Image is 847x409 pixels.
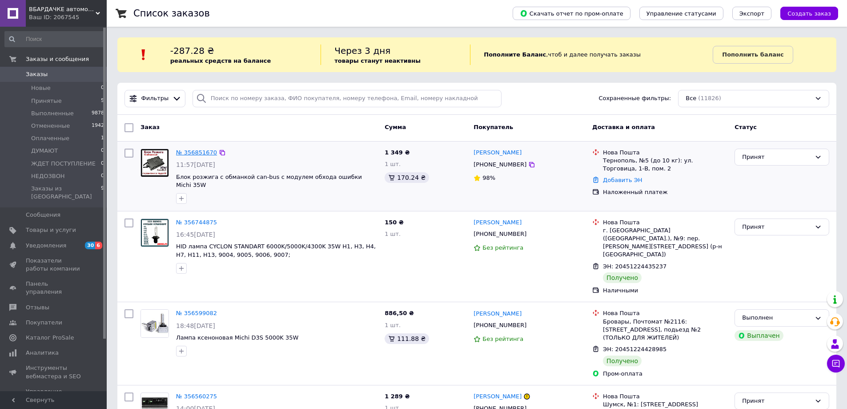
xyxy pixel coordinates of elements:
a: № 356599082 [176,310,217,316]
span: Товары и услуги [26,226,76,234]
span: 5 [101,97,104,105]
button: Управление статусами [639,7,723,20]
div: Получено [603,356,642,366]
a: Пополнить баланс [713,46,793,64]
a: Блок розжига с обманкой can-bus c модулем обхода ошибки Michi 35W [176,174,362,189]
span: 1 шт. [385,231,401,237]
a: Лампа ксеноновая Michi D3S 5000K 35W [176,334,298,341]
span: Покупатель [474,124,513,130]
b: Пополнить баланс [722,51,783,58]
span: ДУМАЮТ [31,147,58,155]
a: [PERSON_NAME] [474,310,522,318]
span: 6 [95,242,102,249]
a: Фото товару [140,309,169,338]
span: 1942 [92,122,104,130]
span: Принятые [31,97,62,105]
span: 1 шт. [385,161,401,167]
span: Отзывы [26,304,49,312]
span: [PHONE_NUMBER] [474,161,526,168]
a: [PERSON_NAME] [474,149,522,157]
span: 0 [101,84,104,92]
span: 1 шт. [385,322,401,328]
span: ЖДЕТ ПОСТУПЛЕНИЕ [31,160,96,168]
span: Заказы [26,70,48,78]
div: Тернополь, №5 (до 10 кг): ул. Торговица, 1-В, пом. 2 [603,157,727,173]
span: 886,50 ₴ [385,310,414,316]
a: HID лампа CYCLON STANDART 6000K/5000K/4300K 35W H1, H3, H4, H7, H11, H13, 9004, 9005, 9006, 9007; [176,243,376,258]
h1: Список заказов [133,8,210,19]
button: Чат с покупателем [827,355,845,373]
span: ВБАРДАЧКЕ автомобильная электроника [29,5,96,13]
input: Поиск по номеру заказа, ФИО покупателя, номеру телефона, Email, номеру накладной [193,90,502,107]
span: ЭН: 20451224435237 [603,263,666,270]
span: Сообщения [26,211,60,219]
span: (11826) [698,95,721,101]
span: Создать заказ [787,10,831,17]
span: Управление сайтом [26,388,82,404]
button: Экспорт [732,7,771,20]
span: Все [686,94,696,103]
a: [PERSON_NAME] [474,393,522,401]
div: г. [GEOGRAPHIC_DATA] ([GEOGRAPHIC_DATA].), №9: пер. [PERSON_NAME][STREET_ADDRESS] (р-н [GEOGRAPHI... [603,227,727,259]
span: Отмененные [31,122,70,130]
span: 1 289 ₴ [385,393,409,400]
b: реальных средств на балансе [170,57,271,64]
span: 0 [101,160,104,168]
b: товары станут неактивны [334,57,421,64]
span: 16:45[DATE] [176,231,215,238]
div: Нова Пошта [603,219,727,227]
span: -287.28 ₴ [170,45,214,56]
a: Фото товару [140,219,169,247]
div: 111.88 ₴ [385,333,429,344]
div: 170.24 ₴ [385,172,429,183]
span: Заказы и сообщения [26,55,89,63]
span: Сумма [385,124,406,130]
span: 18:48[DATE] [176,322,215,329]
span: Управление статусами [646,10,716,17]
div: Выплачен [735,330,783,341]
div: Ваш ID: 2067545 [29,13,107,21]
div: Принят [742,397,811,406]
span: 11:57[DATE] [176,161,215,168]
div: Принят [742,153,811,162]
div: Наложенный платеж [603,188,727,196]
span: Скачать отчет по пром-оплате [520,9,623,17]
span: Уведомления [26,242,66,250]
span: Экспорт [739,10,764,17]
div: Принят [742,223,811,232]
img: Фото товару [141,310,169,337]
span: 30 [85,242,95,249]
span: Аналитика [26,349,59,357]
a: № 356560275 [176,393,217,400]
span: Выполненные [31,109,74,117]
span: 0 [101,172,104,180]
span: Панель управления [26,280,82,296]
span: НЕДОЗВОН [31,172,65,180]
a: № 356744875 [176,219,217,226]
img: Фото товару [141,149,169,177]
span: Доставка и оплата [592,124,655,130]
span: 150 ₴ [385,219,404,226]
span: ЭН: 20451224428985 [603,346,666,352]
button: Скачать отчет по пром-оплате [513,7,630,20]
div: Шумск, №1: [STREET_ADDRESS] [603,401,727,409]
div: Выполнен [742,313,811,323]
a: [PERSON_NAME] [474,219,522,227]
div: , чтоб и далее получать заказы [470,45,713,65]
div: Нова Пошта [603,149,727,157]
span: Показатели работы компании [26,257,82,273]
img: :exclamation: [137,48,150,61]
button: Создать заказ [780,7,838,20]
span: [PHONE_NUMBER] [474,231,526,237]
span: Новые [31,84,51,92]
span: Без рейтинга [482,244,523,251]
div: Наличными [603,287,727,295]
b: Пополните Баланс [484,51,546,58]
span: [PHONE_NUMBER] [474,322,526,328]
a: № 356851670 [176,149,217,156]
span: 9 [101,185,104,201]
div: Бровары, Почтомат №2116: [STREET_ADDRESS], подьезд №2 (ТОЛЬКО ДЛЯ ЖИТЕЛЕЙ) [603,318,727,342]
span: Каталог ProSale [26,334,74,342]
